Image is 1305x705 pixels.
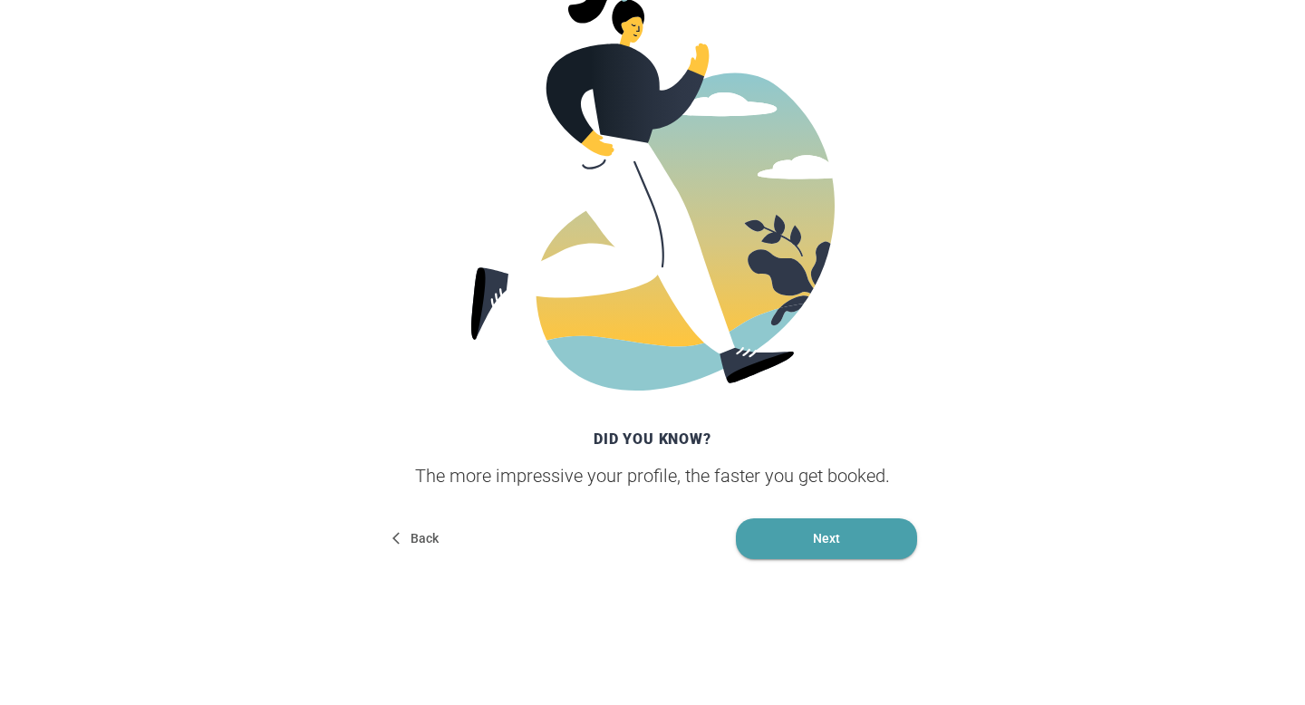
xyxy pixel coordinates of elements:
div: Did you know? [381,420,924,457]
button: Back [388,518,446,559]
button: Next [736,518,917,559]
div: The more impressive your profile, the faster you get booked. [381,464,924,488]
